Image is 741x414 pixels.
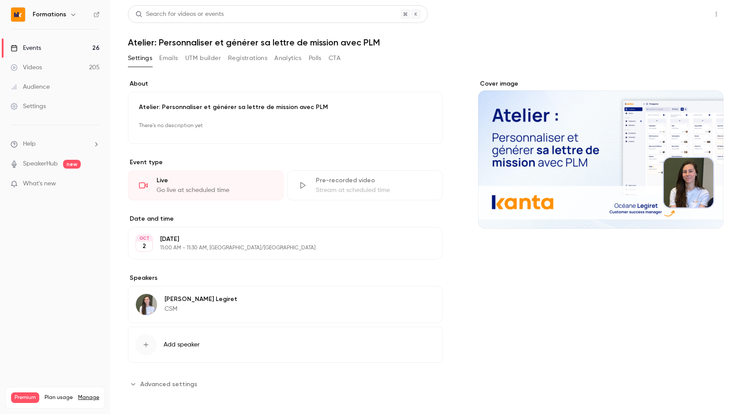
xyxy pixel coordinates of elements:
div: Océane Legiret[PERSON_NAME] LegiretCSM [128,286,443,323]
button: CTA [329,51,341,65]
div: Audience [11,83,50,91]
div: Pre-recorded video [316,176,432,185]
p: 11:00 AM - 11:30 AM, [GEOGRAPHIC_DATA]/[GEOGRAPHIC_DATA] [160,245,396,252]
div: Settings [11,102,46,111]
p: CSM [165,305,237,313]
div: OCT [136,235,152,241]
span: Premium [11,392,39,403]
button: Emails [159,51,178,65]
div: Go live at scheduled time [157,186,273,195]
div: Stream at scheduled time [316,186,432,195]
img: Océane Legiret [136,294,157,315]
button: UTM builder [185,51,221,65]
button: Analytics [274,51,302,65]
div: Videos [11,63,42,72]
span: What's new [23,179,56,188]
span: Add speaker [164,340,200,349]
iframe: Noticeable Trigger [89,180,100,188]
label: Speakers [128,274,443,282]
span: Help [23,139,36,149]
button: Polls [309,51,322,65]
p: 2 [142,242,146,251]
button: Settings [128,51,152,65]
div: LiveGo live at scheduled time [128,170,284,200]
span: new [63,160,81,169]
section: Cover image [478,79,723,229]
section: Advanced settings [128,377,443,391]
p: Atelier: Personnaliser et générer sa lettre de mission avec PLM [139,103,432,112]
p: There's no description yet [139,119,432,133]
div: Search for videos or events [135,10,224,19]
li: help-dropdown-opener [11,139,100,149]
button: Add speaker [128,327,443,363]
p: [DATE] [160,235,396,244]
span: Advanced settings [140,380,197,389]
button: Registrations [228,51,267,65]
button: Share [667,5,702,23]
span: Plan usage [45,394,73,401]
label: About [128,79,443,88]
a: SpeakerHub [23,159,58,169]
h6: Formations [33,10,66,19]
button: Advanced settings [128,377,202,391]
label: Date and time [128,215,443,223]
img: Formations [11,8,25,22]
p: [PERSON_NAME] Legiret [165,295,237,304]
label: Cover image [478,79,723,88]
div: Events [11,44,41,53]
div: Live [157,176,273,185]
h1: Atelier: Personnaliser et générer sa lettre de mission avec PLM [128,37,723,48]
a: Manage [78,394,99,401]
div: Pre-recorded videoStream at scheduled time [287,170,443,200]
p: Event type [128,158,443,167]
